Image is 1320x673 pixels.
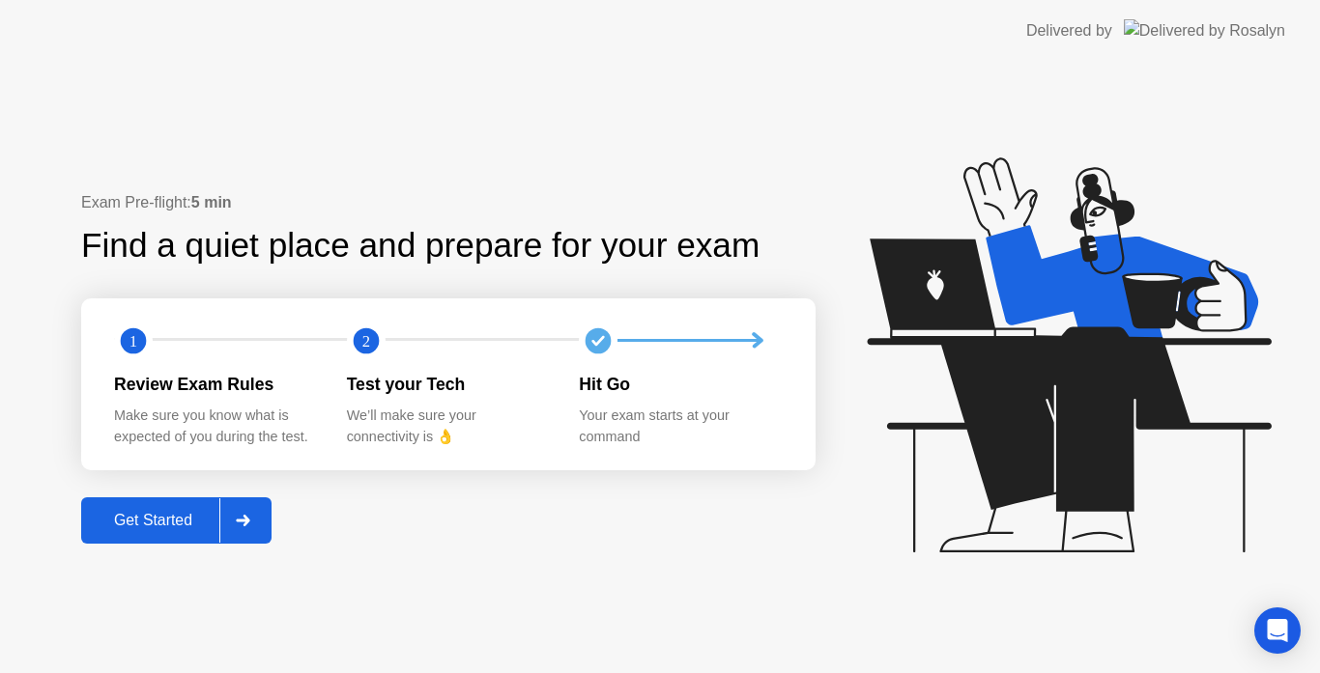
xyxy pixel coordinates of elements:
[362,331,370,350] text: 2
[579,406,781,447] div: Your exam starts at your command
[347,372,549,397] div: Test your Tech
[347,406,549,447] div: We’ll make sure your connectivity is 👌
[81,497,272,544] button: Get Started
[1254,607,1301,654] div: Open Intercom Messenger
[114,372,316,397] div: Review Exam Rules
[114,406,316,447] div: Make sure you know what is expected of you during the test.
[81,220,762,271] div: Find a quiet place and prepare for your exam
[1124,19,1285,42] img: Delivered by Rosalyn
[1026,19,1112,42] div: Delivered by
[81,191,816,214] div: Exam Pre-flight:
[191,194,232,210] b: 5 min
[579,372,781,397] div: Hit Go
[87,512,219,529] div: Get Started
[129,331,137,350] text: 1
